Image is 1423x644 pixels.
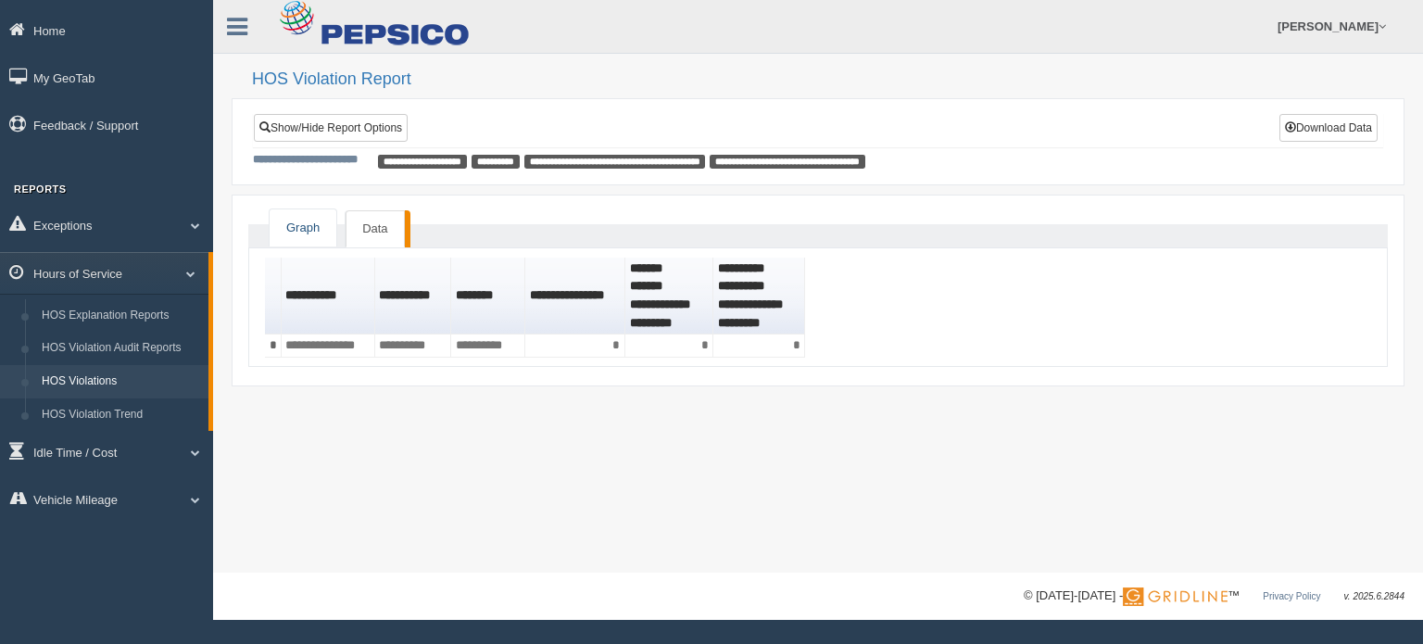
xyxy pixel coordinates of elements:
[33,299,208,333] a: HOS Explanation Reports
[270,209,336,247] a: Graph
[625,258,713,335] th: Sort column
[1344,591,1404,601] span: v. 2025.6.2844
[33,398,208,432] a: HOS Violation Trend
[346,210,404,248] a: Data
[1123,587,1228,606] img: Gridline
[1263,591,1320,601] a: Privacy Policy
[282,258,375,335] th: Sort column
[33,332,208,365] a: HOS Violation Audit Reports
[713,258,805,335] th: Sort column
[375,258,452,335] th: Sort column
[252,70,1404,89] h2: HOS Violation Report
[1279,114,1378,142] button: Download Data
[1024,587,1404,606] div: © [DATE]-[DATE] - ™
[525,258,625,335] th: Sort column
[33,365,208,398] a: HOS Violations
[451,258,525,335] th: Sort column
[254,114,408,142] a: Show/Hide Report Options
